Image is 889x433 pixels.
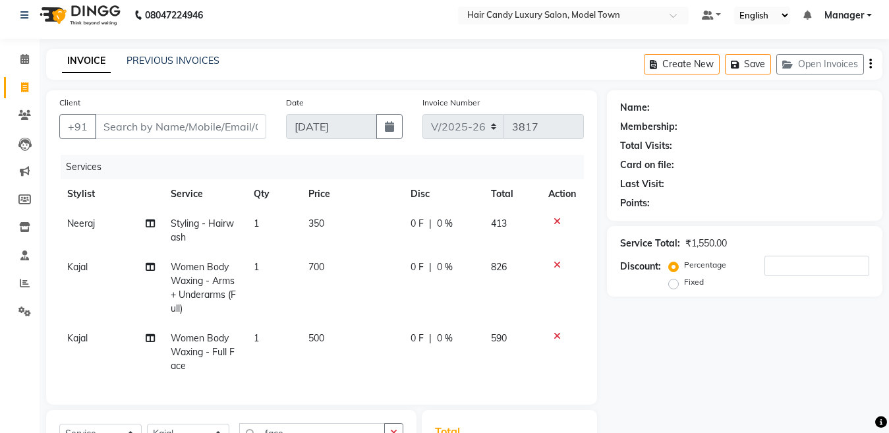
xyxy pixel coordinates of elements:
div: Total Visits: [620,139,672,153]
span: Neeraj [67,217,95,229]
div: ₹1,550.00 [685,237,727,250]
span: 0 F [411,217,424,231]
span: Women Body Waxing - Full Face [171,332,235,372]
div: Card on file: [620,158,674,172]
span: | [429,217,432,231]
span: 1 [254,217,259,229]
span: 1 [254,332,259,344]
span: 413 [491,217,507,229]
a: PREVIOUS INVOICES [127,55,219,67]
span: 700 [308,261,324,273]
label: Fixed [684,276,704,288]
th: Qty [246,179,301,209]
div: Discount: [620,260,661,274]
span: 826 [491,261,507,273]
span: 0 % [437,217,453,231]
span: Women Body Waxing - Arms + Underarms (Full) [171,261,236,314]
span: 1 [254,261,259,273]
th: Price [301,179,402,209]
span: | [429,260,432,274]
div: Points: [620,196,650,210]
button: Create New [644,54,720,74]
label: Percentage [684,259,726,271]
th: Total [483,179,540,209]
label: Client [59,97,80,109]
div: Service Total: [620,237,680,250]
div: Name: [620,101,650,115]
a: INVOICE [62,49,111,73]
span: Manager [824,9,864,22]
div: Last Visit: [620,177,664,191]
th: Stylist [59,179,163,209]
span: Kajal [67,332,88,344]
span: Kajal [67,261,88,273]
span: 590 [491,332,507,344]
th: Service [163,179,245,209]
span: 0 % [437,260,453,274]
button: Open Invoices [776,54,864,74]
th: Action [540,179,584,209]
input: Search by Name/Mobile/Email/Code [95,114,266,139]
label: Date [286,97,304,109]
span: 350 [308,217,324,229]
button: +91 [59,114,96,139]
span: 0 % [437,332,453,345]
span: Styling - Hairwash [171,217,234,243]
span: 0 F [411,260,424,274]
span: | [429,332,432,345]
div: Services [61,155,594,179]
span: 500 [308,332,324,344]
button: Save [725,54,771,74]
span: 0 F [411,332,424,345]
div: Membership: [620,120,677,134]
label: Invoice Number [422,97,480,109]
th: Disc [403,179,484,209]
